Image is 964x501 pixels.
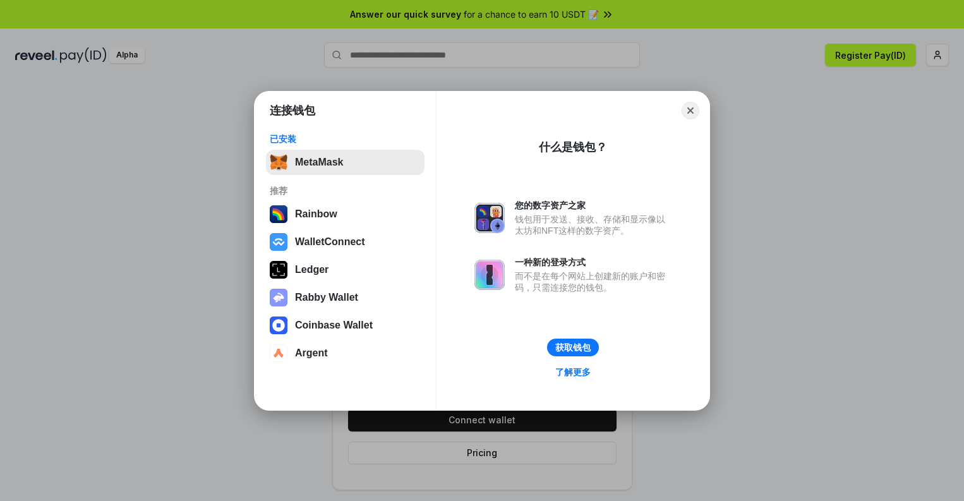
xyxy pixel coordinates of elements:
div: 您的数字资产之家 [515,200,672,211]
div: Rainbow [295,208,337,220]
div: WalletConnect [295,236,365,248]
a: 了解更多 [548,364,598,380]
div: Argent [295,347,328,359]
div: 了解更多 [555,366,591,378]
div: 已安装 [270,133,421,145]
div: MetaMask [295,157,343,168]
div: 钱包用于发送、接收、存储和显示像以太坊和NFT这样的数字资产。 [515,214,672,236]
button: Close [682,102,699,119]
button: Rainbow [266,202,425,227]
img: svg+xml,%3Csvg%20width%3D%2228%22%20height%3D%2228%22%20viewBox%3D%220%200%2028%2028%22%20fill%3D... [270,233,287,251]
img: svg+xml,%3Csvg%20xmlns%3D%22http%3A%2F%2Fwww.w3.org%2F2000%2Fsvg%22%20fill%3D%22none%22%20viewBox... [270,289,287,306]
img: svg+xml,%3Csvg%20xmlns%3D%22http%3A%2F%2Fwww.w3.org%2F2000%2Fsvg%22%20fill%3D%22none%22%20viewBox... [474,260,505,290]
div: 一种新的登录方式 [515,257,672,268]
button: 获取钱包 [547,339,599,356]
img: svg+xml,%3Csvg%20fill%3D%22none%22%20height%3D%2233%22%20viewBox%3D%220%200%2035%2033%22%20width%... [270,154,287,171]
div: 而不是在每个网站上创建新的账户和密码，只需连接您的钱包。 [515,270,672,293]
h1: 连接钱包 [270,103,315,118]
div: Rabby Wallet [295,292,358,303]
button: Argent [266,341,425,366]
img: svg+xml,%3Csvg%20xmlns%3D%22http%3A%2F%2Fwww.w3.org%2F2000%2Fsvg%22%20fill%3D%22none%22%20viewBox... [474,203,505,233]
div: 获取钱包 [555,342,591,353]
img: svg+xml,%3Csvg%20xmlns%3D%22http%3A%2F%2Fwww.w3.org%2F2000%2Fsvg%22%20width%3D%2228%22%20height%3... [270,261,287,279]
div: Coinbase Wallet [295,320,373,331]
button: WalletConnect [266,229,425,255]
div: Ledger [295,264,328,275]
button: Coinbase Wallet [266,313,425,338]
button: Rabby Wallet [266,285,425,310]
img: svg+xml,%3Csvg%20width%3D%2228%22%20height%3D%2228%22%20viewBox%3D%220%200%2028%2028%22%20fill%3D... [270,317,287,334]
div: 推荐 [270,185,421,196]
img: svg+xml,%3Csvg%20width%3D%2228%22%20height%3D%2228%22%20viewBox%3D%220%200%2028%2028%22%20fill%3D... [270,344,287,362]
button: Ledger [266,257,425,282]
img: svg+xml,%3Csvg%20width%3D%22120%22%20height%3D%22120%22%20viewBox%3D%220%200%20120%20120%22%20fil... [270,205,287,223]
button: MetaMask [266,150,425,175]
div: 什么是钱包？ [539,140,607,155]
